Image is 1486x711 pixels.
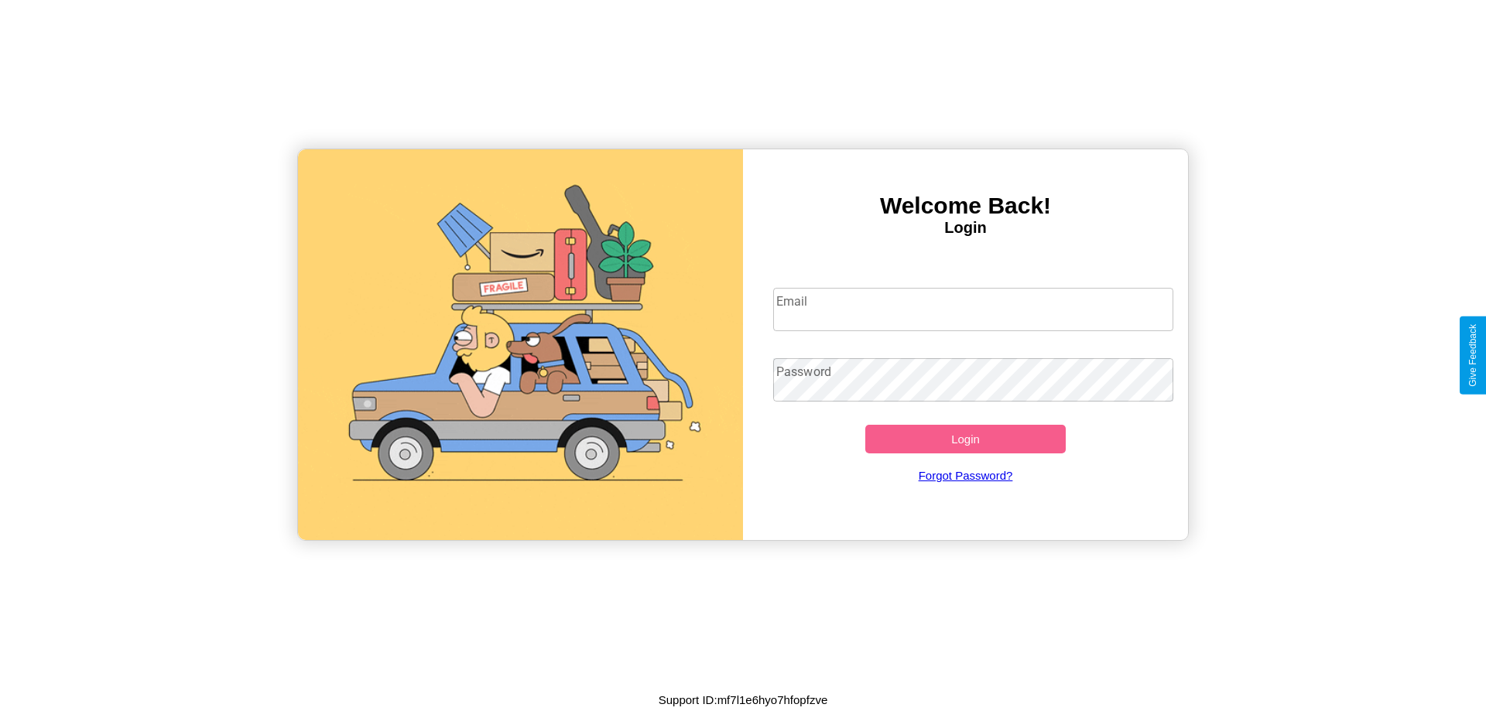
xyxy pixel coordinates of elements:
[743,219,1188,237] h4: Login
[743,193,1188,219] h3: Welcome Back!
[765,453,1166,497] a: Forgot Password?
[1467,324,1478,387] div: Give Feedback
[298,149,743,540] img: gif
[659,689,827,710] p: Support ID: mf7l1e6hyo7hfopfzve
[865,425,1066,453] button: Login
